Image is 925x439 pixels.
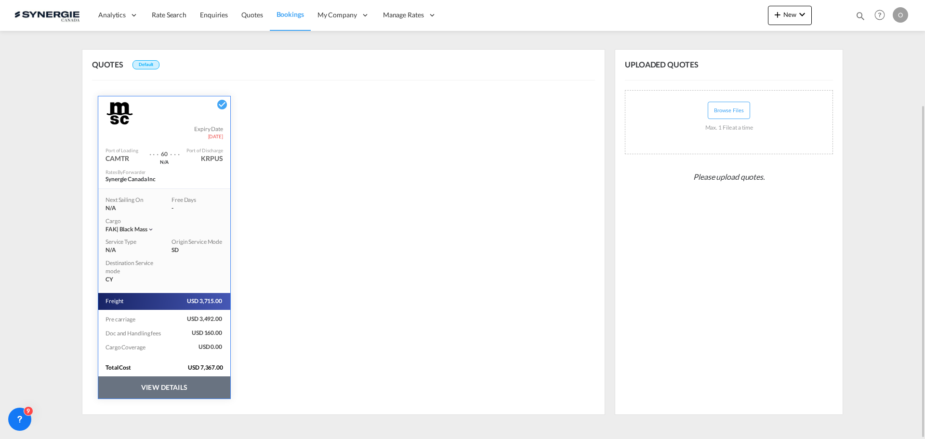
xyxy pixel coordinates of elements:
div: Default [132,60,159,69]
div: . . . [170,145,180,159]
div: Service Type [106,238,144,246]
div: Cargo [106,217,223,226]
span: UPLOADED QUOTES [625,59,706,70]
span: Freight [106,297,124,306]
div: Next Sailing On [106,196,157,204]
div: Destination Service mode [106,259,157,276]
span: Bookings [277,10,304,18]
div: CAMTR [106,154,129,163]
md-icon: icon-chevron-down [147,226,154,233]
md-icon: icon-magnify [855,11,866,21]
div: Origin Service Mode [172,238,223,246]
div: Max. 1 File at a time [705,119,753,137]
md-icon: icon-chevron-down [796,9,808,20]
span: USD 160.00 [176,329,223,337]
span: USD 3,492.00 [176,315,223,323]
div: . . . [149,145,159,159]
div: Total Cost [106,364,177,372]
span: Cargo Coverage [106,344,146,351]
span: Help [872,7,888,23]
div: O [893,7,908,23]
button: icon-plus 400-fgNewicon-chevron-down [768,6,812,25]
span: Manage Rates [383,10,424,20]
button: Browse Files [708,102,750,119]
div: Free Days [172,196,210,204]
span: New [772,11,808,18]
div: Transit Time 60 [159,145,170,159]
body: Editor, editor2 [10,10,220,20]
span: N/A [106,246,116,254]
div: black mass [106,226,147,234]
span: USD 0.00 [176,343,223,351]
span: Expiry Date [194,125,223,133]
span: Rate Search [152,11,186,19]
div: Rates By [106,169,145,175]
span: Pre carriage [106,316,136,323]
md-icon: icon-plus 400-fg [772,9,783,20]
span: [DATE] [208,133,223,140]
div: SD [172,246,223,254]
span: USD 3,715.00 [176,297,223,306]
span: Quotes [241,11,263,19]
img: MSC [106,101,133,125]
span: My Company [317,10,357,20]
span: Enquiries [200,11,228,19]
div: CY [106,276,157,284]
div: Port of Loading [106,147,138,154]
img: 1f56c880d42311ef80fc7dca854c8e59.png [14,4,79,26]
div: via Port Not Available [143,159,186,165]
span: Please upload quotes. [689,168,768,186]
div: icon-magnify [855,11,866,25]
div: N/A [106,204,157,213]
md-icon: icon-checkbox-marked-circle [216,99,228,110]
div: - [172,204,210,213]
div: Port of Discharge [186,147,223,154]
span: | [117,226,119,233]
span: Doc and Handling fees [106,330,162,337]
div: Help [872,7,893,24]
span: USD 7,367.00 [188,364,230,372]
span: FAK [106,226,119,233]
div: Synergie Canada Inc [106,175,202,184]
span: QUOTES [92,60,130,69]
span: Analytics [98,10,126,20]
div: KRPUS [201,154,223,163]
button: VIEW DETAILS [98,376,230,399]
span: Forwarder [123,169,145,175]
iframe: Chat [7,388,41,425]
